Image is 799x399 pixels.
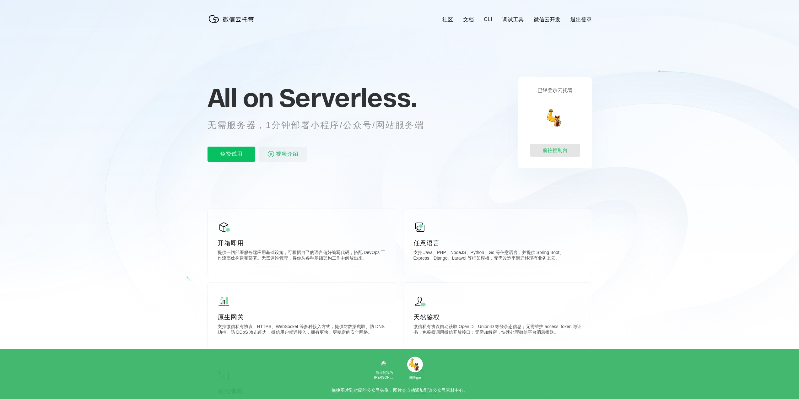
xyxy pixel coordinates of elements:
a: 微信云开发 [534,16,560,23]
p: 天然鉴权 [413,313,582,321]
span: 视频介绍 [276,147,299,162]
p: 支持微信私有协议、HTTPS、WebSocket 等多种接入方式，提供防数据爬取、防 DNS 劫持、防 DDoS 攻击能力，微信用户就近接入，拥有更快、更稳定的安全网络。 [218,324,386,337]
p: 任意语言 [413,239,582,247]
a: 退出登录 [570,16,592,23]
p: 提供一切部署服务端应用基础设施，可根据自己的语言偏好编写代码，搭配 DevOps 工作流高效构建和部署。无需运维管理，将你从各种基础架构工作中解放出来。 [218,250,386,262]
div: 前往控制台 [530,144,580,157]
a: CLI [484,16,492,23]
p: 原生网关 [218,313,386,321]
p: 支持 Java、PHP、NodeJS、Python、Go 等任意语言，并提供 Spring Boot、Express、Django、Laravel 等框架模板，无需改造平滑迁移现有业务上云。 [413,250,582,262]
a: 调试工具 [502,16,524,23]
a: 微信云托管 [208,21,258,26]
p: 无需服务器，1分钟部署小程序/公众号/网站服务端 [208,119,436,132]
span: All on [208,82,273,113]
span: Serverless. [279,82,417,113]
a: 文档 [463,16,474,23]
a: 社区 [442,16,453,23]
p: 免费试用 [208,147,255,162]
p: 微信私有协议自动获取 OpenID、UnionID 等登录态信息；无需维护 access_token 与证书，免鉴权调用微信开放接口；无需加解密，快速处理微信平台消息推送。 [413,324,582,337]
img: 微信云托管 [208,13,258,25]
img: video_play.svg [267,150,275,158]
p: 已经登录云托管 [537,87,573,94]
p: 开箱即用 [218,239,386,247]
